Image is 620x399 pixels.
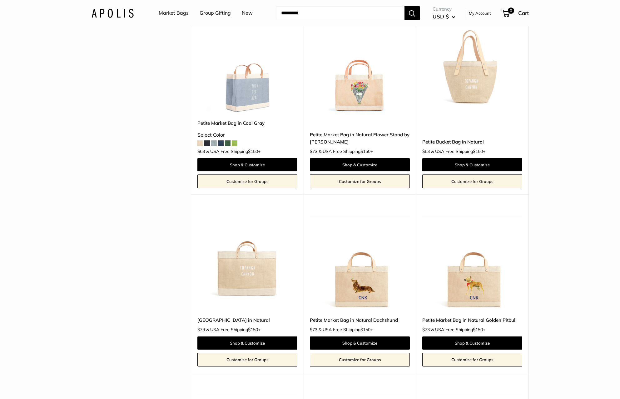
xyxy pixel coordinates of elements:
a: Shop & Customize [422,336,522,350]
span: & USA Free Shipping + [206,149,260,154]
a: Petite Market Bag in Natural DachshundPetite Market Bag in Natural Dachshund [310,210,410,310]
a: Petite Market Bag in Natural Dachshund [310,316,410,324]
iframe: Sign Up via Text for Offers [5,375,67,394]
a: Petite Bucket Bag in NaturalPetite Bucket Bag in Natural [422,13,522,113]
span: $73 [422,327,430,332]
img: East West Market Bag in Natural [197,210,297,310]
span: $63 [197,149,205,154]
a: [GEOGRAPHIC_DATA] in Natural [197,316,297,324]
a: Customize for Groups [310,353,410,366]
a: Customize for Groups [197,174,297,188]
a: Customize for Groups [310,174,410,188]
a: Petite Market Bag in Cool Gray [197,119,297,127]
span: USD $ [433,13,449,20]
a: Petite Market Bag in Natural Golden Pitbull [422,316,522,324]
img: description_The Limited Edition Flower Stand Collection [310,13,410,113]
a: New [242,8,253,18]
a: Market Bags [159,8,189,18]
a: Shop & Customize [197,158,297,171]
span: & USA Free Shipping + [206,327,260,332]
span: $63 [422,149,430,154]
button: Search [404,6,420,20]
img: Petite Bucket Bag in Natural [422,13,522,113]
span: Currency [433,5,455,13]
span: $150 [473,149,483,154]
span: $73 [310,327,317,332]
a: East West Market Bag in NaturalEast West Market Bag in Natural [197,210,297,310]
img: Petite Market Bag in Natural Dachshund [310,210,410,310]
a: My Account [469,9,491,17]
span: & USA Free Shipping + [319,149,373,154]
span: $150 [360,327,370,332]
a: Petite Market Bag in Cool GrayPetite Market Bag in Cool Gray [197,13,297,113]
a: Petite Market Bag in Natural Flower Stand by [PERSON_NAME] [310,131,410,146]
img: Apolis [92,8,134,18]
input: Search... [276,6,404,20]
a: description_The Limited Edition Flower Stand CollectionPetite Market Bag in Natural Flower Stand ... [310,13,410,113]
span: $150 [248,327,258,332]
span: & USA Free Shipping + [431,327,485,332]
a: Petite Bucket Bag in Natural [422,138,522,145]
a: Petite Market Bag in Natural Golden Pitbulldescription_Side view of the Petite Market Bag [422,210,522,310]
a: Shop & Customize [422,158,522,171]
span: $150 [473,327,483,332]
a: Shop & Customize [197,336,297,350]
a: Shop & Customize [310,336,410,350]
a: Customize for Groups [422,174,522,188]
a: Customize for Groups [197,353,297,366]
img: Petite Market Bag in Cool Gray [197,13,297,113]
button: USD $ [433,12,455,22]
img: Petite Market Bag in Natural Golden Pitbull [422,210,522,310]
span: $150 [248,149,258,154]
span: $150 [360,149,370,154]
a: 0 Cart [502,8,529,18]
a: Customize for Groups [422,353,522,366]
a: Shop & Customize [310,158,410,171]
span: $79 [197,327,205,332]
div: Select Color [197,130,297,140]
span: $73 [310,149,317,154]
span: & USA Free Shipping + [319,327,373,332]
a: Group Gifting [200,8,231,18]
span: Cart [518,10,529,16]
span: 0 [508,8,514,14]
span: & USA Free Shipping + [431,149,485,154]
